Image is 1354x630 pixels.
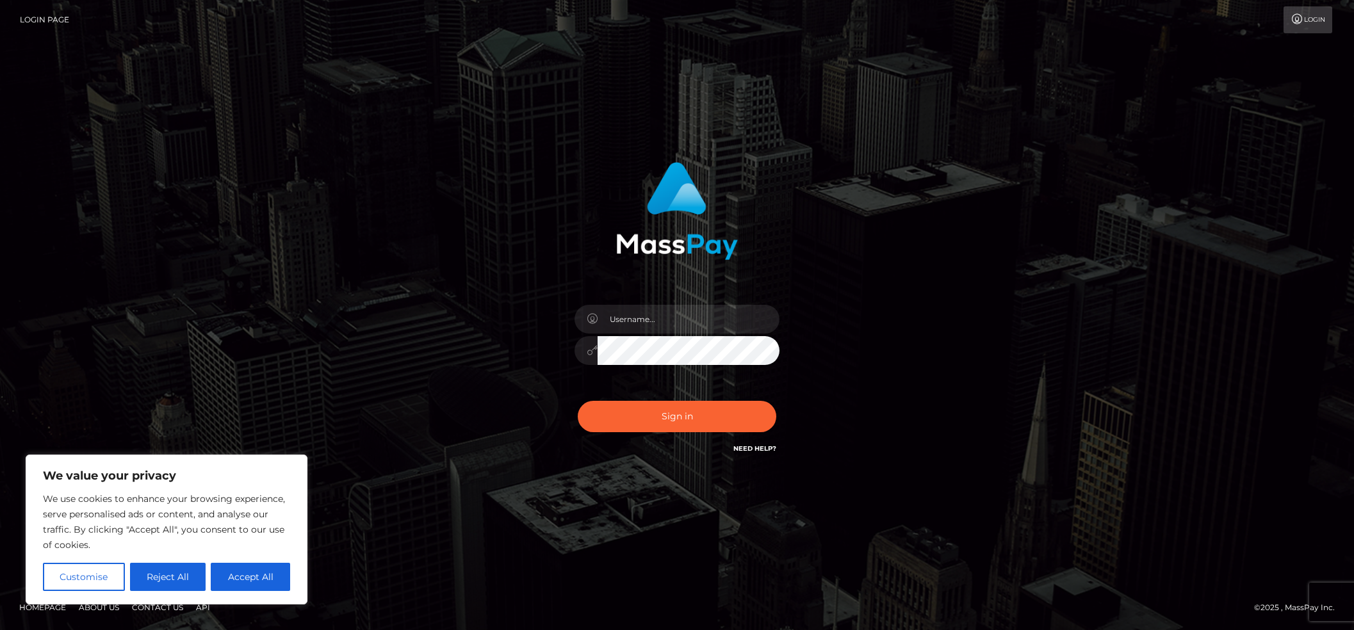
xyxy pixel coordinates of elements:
[616,162,738,260] img: MassPay Login
[74,597,124,617] a: About Us
[733,444,776,453] a: Need Help?
[26,455,307,604] div: We value your privacy
[20,6,69,33] a: Login Page
[191,597,215,617] a: API
[1254,601,1344,615] div: © 2025 , MassPay Inc.
[14,597,71,617] a: Homepage
[211,563,290,591] button: Accept All
[578,401,776,432] button: Sign in
[1284,6,1332,33] a: Login
[598,305,779,334] input: Username...
[43,491,290,553] p: We use cookies to enhance your browsing experience, serve personalised ads or content, and analys...
[43,468,290,483] p: We value your privacy
[130,563,206,591] button: Reject All
[43,563,125,591] button: Customise
[127,597,188,617] a: Contact Us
